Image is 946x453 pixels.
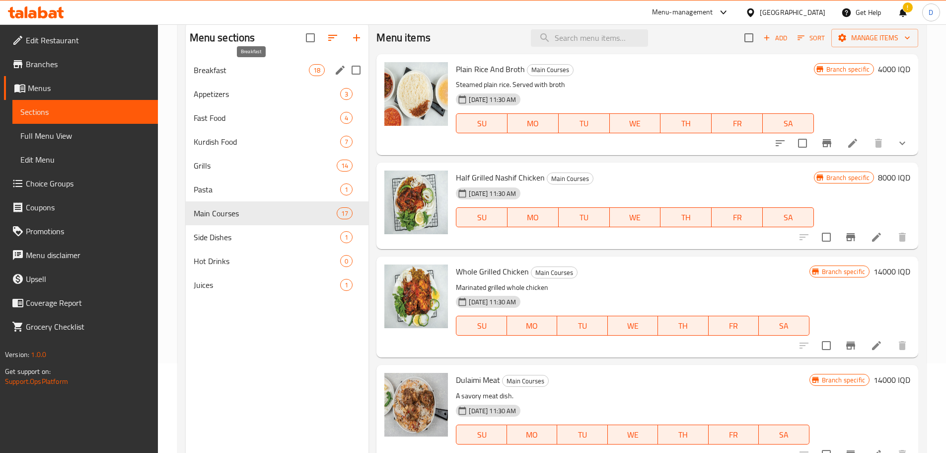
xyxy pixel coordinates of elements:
[12,100,158,124] a: Sections
[186,106,369,130] div: Fast Food4
[559,113,610,133] button: TU
[456,281,809,294] p: Marinated grilled whole chicken
[26,58,150,70] span: Branches
[341,113,352,123] span: 4
[26,297,150,309] span: Coverage Report
[896,137,908,149] svg: Show Choices
[878,62,910,76] h6: 4000 IQD
[384,171,448,234] img: Half Grilled Nashif Chicken
[341,90,352,99] span: 3
[4,315,158,339] a: Grocery Checklist
[507,316,558,336] button: MO
[763,319,805,333] span: SA
[194,160,337,172] span: Grills
[341,257,352,266] span: 0
[652,6,713,18] div: Menu-management
[456,316,507,336] button: SU
[20,154,150,166] span: Edit Menu
[871,340,882,352] a: Edit menu item
[662,319,705,333] span: TH
[890,131,914,155] button: show more
[309,66,324,75] span: 18
[341,280,352,290] span: 1
[561,428,604,442] span: TU
[839,334,863,358] button: Branch-specific-item
[612,319,655,333] span: WE
[456,207,508,227] button: SU
[190,30,255,45] h2: Menu sections
[798,32,825,44] span: Sort
[664,116,708,131] span: TH
[460,319,503,333] span: SU
[384,62,448,126] img: Plain Rice And Broth
[465,297,520,307] span: [DATE] 11:30 AM
[873,265,910,278] h6: 14000 IQD
[340,112,353,124] div: items
[763,113,814,133] button: SA
[26,273,150,285] span: Upsell
[186,178,369,201] div: Pasta1
[12,124,158,148] a: Full Menu View
[333,63,348,78] button: edit
[4,243,158,267] a: Menu disclaimer
[456,62,525,77] span: Plain Rice And Broth
[713,319,755,333] span: FR
[4,76,158,100] a: Menus
[194,255,341,267] span: Hot Drinks
[507,425,558,445] button: MO
[186,225,369,249] div: Side Dishes1
[194,136,341,148] span: Kurdish Food
[822,173,873,182] span: Branch specific
[456,170,545,185] span: Half Grilled Nashif Chicken
[26,178,150,189] span: Choice Groups
[194,207,337,219] span: Main Courses
[456,264,529,279] span: Whole Grilled Chicken
[186,273,369,297] div: Juices1
[456,79,813,91] p: Steamed plain rice. Served with broth
[186,249,369,273] div: Hot Drinks0
[186,54,369,301] nav: Menu sections
[503,375,548,387] span: Main Courses
[4,219,158,243] a: Promotions
[511,210,555,225] span: MO
[713,428,755,442] span: FR
[610,113,661,133] button: WE
[890,334,914,358] button: delete
[340,255,353,267] div: items
[26,201,150,213] span: Coupons
[4,291,158,315] a: Coverage Report
[557,425,608,445] button: TU
[28,82,150,94] span: Menus
[186,58,369,82] div: Breakfast18edit
[759,425,809,445] button: SA
[194,231,341,243] span: Side Dishes
[456,390,809,402] p: A savory meat dish.
[557,316,608,336] button: TU
[4,195,158,219] a: Coupons
[26,225,150,237] span: Promotions
[531,267,578,278] div: Main Courses
[527,64,574,76] div: Main Courses
[456,372,500,387] span: Dulaimi Meat
[890,225,914,249] button: delete
[26,34,150,46] span: Edit Restaurant
[186,82,369,106] div: Appetizers3
[465,406,520,416] span: [DATE] 11:30 AM
[186,154,369,178] div: Grills14
[340,136,353,148] div: items
[4,267,158,291] a: Upsell
[795,30,827,46] button: Sort
[563,116,606,131] span: TU
[867,131,890,155] button: delete
[31,348,46,361] span: 1.0.0
[321,26,345,50] span: Sort sections
[658,425,709,445] button: TH
[712,207,763,227] button: FR
[738,27,759,48] span: Select section
[460,428,503,442] span: SU
[561,319,604,333] span: TU
[341,233,352,242] span: 1
[508,207,559,227] button: MO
